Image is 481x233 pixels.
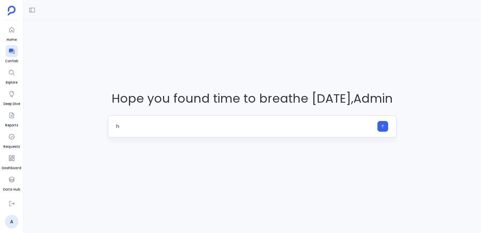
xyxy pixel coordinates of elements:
a: Reports [5,109,18,128]
a: Home [6,24,18,42]
a: Confab [5,45,18,64]
img: petavue logo [8,6,16,16]
span: Hope you found time to breathe [DATE] , Admin [112,90,393,107]
span: Requests [3,144,20,149]
span: Data Hub [3,187,20,192]
span: Reports [5,123,18,128]
a: Requests [3,131,20,149]
a: A [5,215,18,228]
a: Dashboard [2,152,21,171]
span: Dashboard [2,165,21,171]
textarea: h [116,123,373,130]
span: Home [6,37,18,42]
a: Deep Dive [3,88,20,107]
span: Explore [6,80,18,85]
a: Explore [6,67,18,85]
a: Data Hub [3,173,20,192]
span: Deep Dive [3,101,20,107]
span: Confab [5,59,18,64]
